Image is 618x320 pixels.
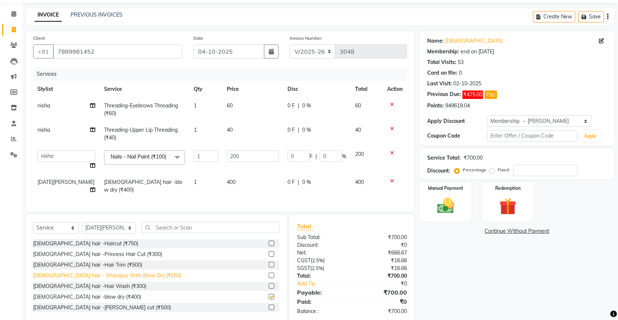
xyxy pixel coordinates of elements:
span: Total [297,223,314,230]
a: x [166,153,169,160]
span: 0 % [302,178,311,186]
span: 2.5% [312,257,323,263]
th: Service [100,81,189,97]
a: INVOICE [35,8,62,22]
div: ₹700.00 [352,288,413,297]
div: ₹700.00 [464,154,483,162]
div: [DEMOGRAPHIC_DATA] hair -blow dry (₹400) [33,293,141,301]
span: [DATE][PERSON_NAME] [37,179,94,185]
button: +91 [33,45,54,58]
div: Paid: [292,297,352,306]
div: Points: [427,102,444,110]
span: 0 F [287,178,295,186]
button: Save [578,11,604,22]
label: Manual Payment [428,185,463,192]
div: Total: [292,272,352,280]
div: ( ) [292,264,352,272]
span: nisha [37,127,50,133]
span: | [298,126,299,134]
div: Discount: [292,241,352,249]
th: Qty [189,81,223,97]
span: 40 [227,127,233,133]
div: Total Visits: [427,58,456,66]
div: ₹16.66 [352,264,413,272]
div: Payable: [292,288,352,297]
span: 40 [355,127,361,133]
label: Invoice Number [290,35,322,42]
div: ₹666.67 [352,249,413,257]
span: 0 F [287,126,295,134]
div: Card on file: [427,69,457,77]
div: end on [DATE] [461,48,494,56]
span: 400 [355,179,364,185]
div: ₹0 [352,241,413,249]
label: Percentage [463,167,486,173]
span: Threading-Eyebrows Threading (₹60) [104,102,178,117]
a: Add Tip [292,280,362,288]
div: ₹0 [352,297,413,306]
div: [DEMOGRAPHIC_DATA] hair - Shampoo With Blow Dry (₹550) [33,272,181,280]
span: CGST [297,257,311,264]
a: [DEMOGRAPHIC_DATA] [445,37,503,45]
span: Nails - Nail Paint (₹100) [111,153,166,160]
div: [DEMOGRAPHIC_DATA] hair -Princess Hair Cut (₹300) [33,250,162,258]
div: Apply Discount [427,117,487,125]
img: _gift.svg [494,196,522,217]
span: 1 [194,127,197,133]
div: ₹700.00 [352,272,413,280]
th: Price [222,81,283,97]
img: _cash.svg [432,196,460,216]
th: Disc [283,81,351,97]
span: 1 [194,179,197,185]
div: Net: [292,249,352,257]
span: F [310,153,312,160]
label: Client [33,35,45,42]
div: Services [34,67,412,81]
span: 60 [227,102,233,109]
div: Last Visit: [427,80,452,88]
span: | [298,102,299,110]
div: ₹700.00 [352,234,413,241]
span: % [342,153,346,160]
div: Name: [427,37,444,45]
button: Create New [533,11,575,22]
span: SGST [297,265,310,271]
div: Service Total: [427,154,461,162]
a: Continue Without Payment [421,227,613,235]
div: Sub Total: [292,234,352,241]
th: Action [383,81,407,97]
label: Date [193,35,203,42]
button: Pay [485,90,497,99]
div: 949619.04 [445,102,470,110]
div: 02-10-2025 [453,80,481,88]
div: ( ) [292,257,352,264]
div: Membership: [427,48,459,56]
span: Threading-Upper Lip Threading (₹40) [104,127,178,141]
span: ₹475.00 [462,90,483,99]
div: ₹16.66 [352,257,413,264]
span: 400 [227,179,236,185]
div: [DEMOGRAPHIC_DATA] hair -Hair Trim (₹500) [33,261,142,269]
th: Total [351,81,383,97]
div: [DEMOGRAPHIC_DATA] hair -[PERSON_NAME] cut (₹500) [33,304,171,312]
div: ₹700.00 [352,307,413,315]
div: Previous Due: [427,90,461,99]
span: 1 [194,102,197,109]
button: Apply [580,131,601,142]
div: [DEMOGRAPHIC_DATA] hair -Haircut (₹750) [33,240,138,248]
div: 0 [459,69,462,77]
span: 0 F [287,102,295,110]
input: Search or Scan [142,222,279,233]
input: Enter Offer / Coupon Code [487,130,577,142]
label: Fixed [498,167,509,173]
div: 53 [458,58,464,66]
span: 2.5% [312,265,323,271]
th: Stylist [33,81,100,97]
span: [DEMOGRAPHIC_DATA] hair -blow dry (₹400) [104,179,182,193]
input: Search by Name/Mobile/Email/Code [53,45,182,58]
div: Coupon Code [427,132,487,140]
span: nisha [37,102,50,109]
div: Discount: [427,167,450,175]
div: [DEMOGRAPHIC_DATA] hair -Hair Wash (₹300) [33,282,146,290]
span: 60 [355,102,361,109]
